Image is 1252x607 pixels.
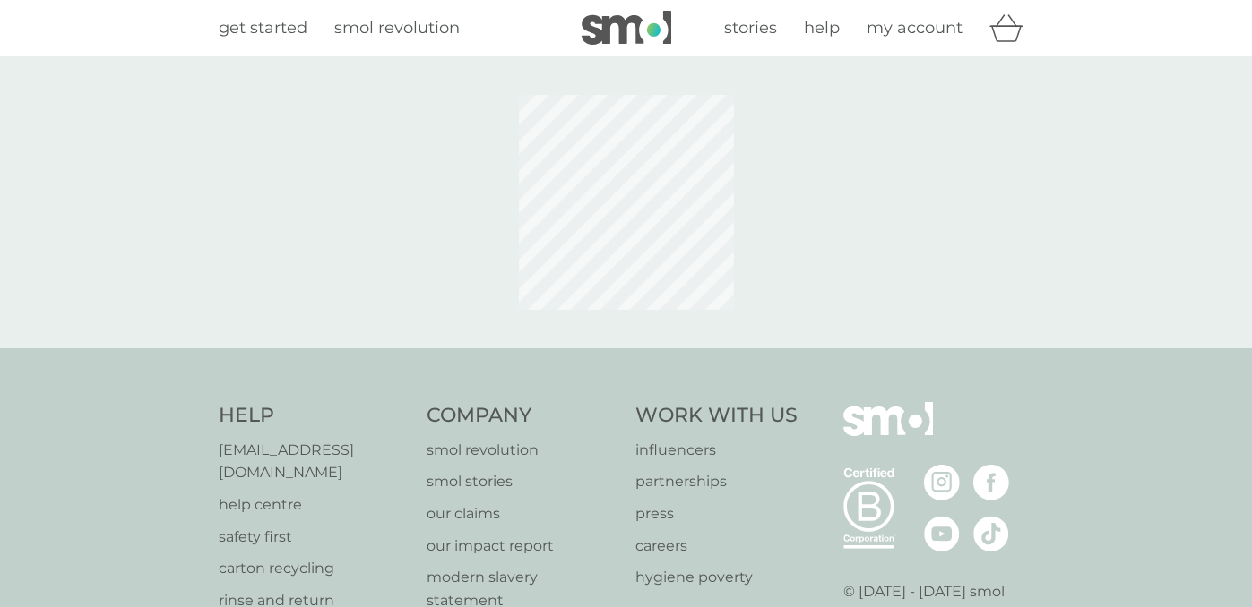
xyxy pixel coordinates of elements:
[804,15,840,41] a: help
[867,15,963,41] a: my account
[334,15,460,41] a: smol revolution
[724,18,777,38] span: stories
[989,10,1034,46] div: basket
[635,502,798,526] a: press
[973,465,1009,500] img: visit the smol Facebook page
[427,502,617,526] a: our claims
[635,402,798,430] h4: Work With Us
[582,11,671,45] img: smol
[219,526,410,549] a: safety first
[427,439,617,462] a: smol revolution
[334,18,460,38] span: smol revolution
[427,470,617,493] a: smol stories
[427,534,617,558] a: our impact report
[427,402,617,430] h4: Company
[924,465,960,500] img: visit the smol Instagram page
[219,15,307,41] a: get started
[724,15,777,41] a: stories
[804,18,840,38] span: help
[219,18,307,38] span: get started
[635,439,798,462] a: influencers
[635,534,798,558] a: careers
[867,18,963,38] span: my account
[219,557,410,580] a: carton recycling
[635,566,798,589] a: hygiene poverty
[635,470,798,493] a: partnerships
[219,439,410,484] a: [EMAIL_ADDRESS][DOMAIN_NAME]
[219,493,410,517] a: help centre
[219,402,410,430] h4: Help
[973,516,1009,551] img: visit the smol Tiktok page
[924,516,960,551] img: visit the smol Youtube page
[843,402,933,463] img: smol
